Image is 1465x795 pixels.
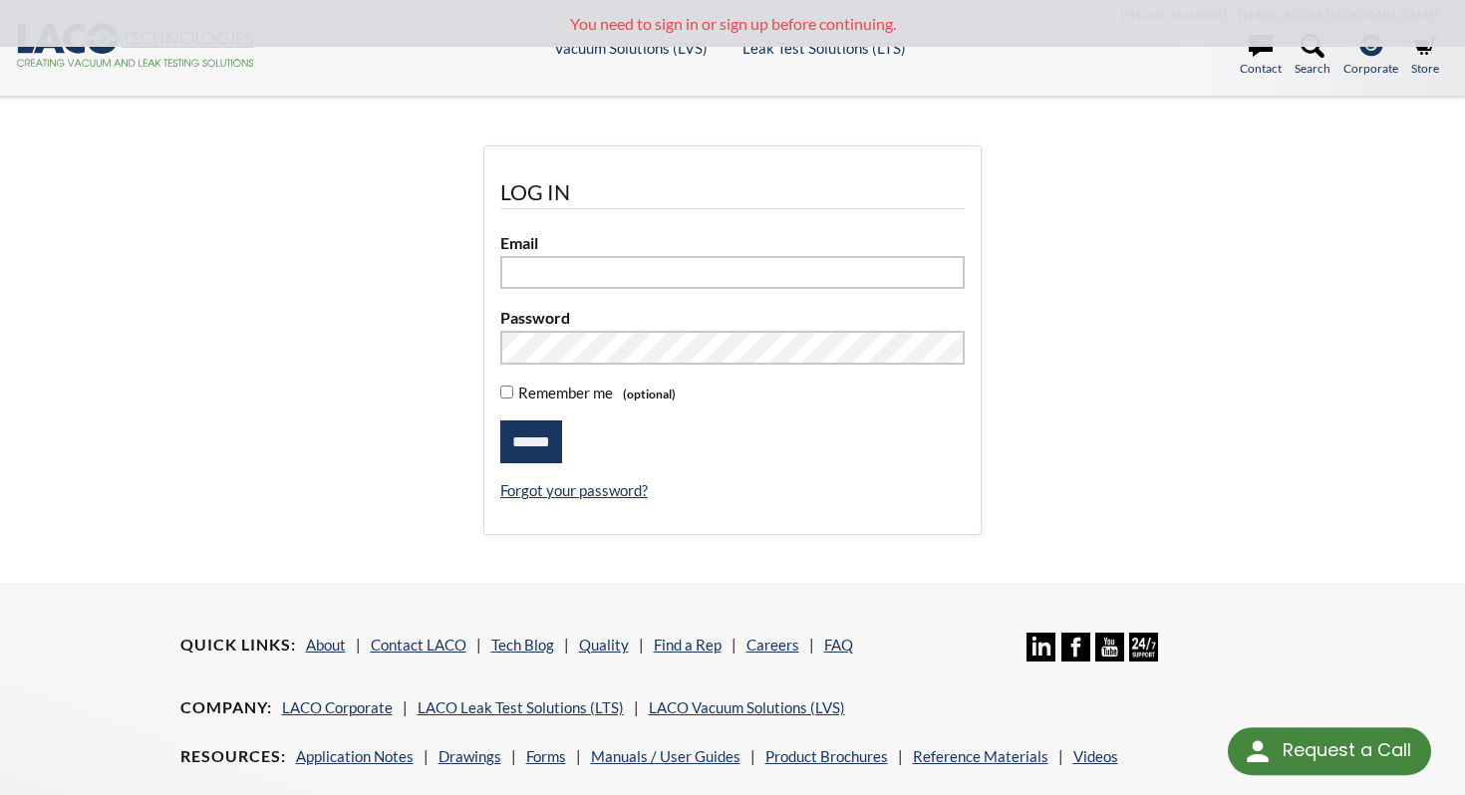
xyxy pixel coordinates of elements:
[1228,727,1431,775] div: Request a Call
[1129,633,1158,662] img: 24/7 Support Icon
[439,747,501,765] a: Drawings
[824,636,853,654] a: FAQ
[1343,59,1398,78] span: Corporate
[591,747,740,765] a: Manuals / User Guides
[500,305,965,331] label: Password
[180,746,286,767] h4: Resources
[1129,647,1158,664] a: 24/7 Support
[1295,34,1330,78] a: Search
[1240,34,1282,78] a: Contact
[1242,735,1274,767] img: round button
[418,698,624,716] a: LACO Leak Test Solutions (LTS)
[371,636,466,654] a: Contact LACO
[654,636,722,654] a: Find a Rep
[554,39,708,57] a: Vacuum Solutions (LVS)
[765,747,888,765] a: Product Brochures
[491,636,554,654] a: Tech Blog
[526,747,566,765] a: Forms
[500,230,965,256] label: Email
[180,635,296,656] h4: Quick Links
[1411,34,1439,78] a: Store
[500,481,648,499] a: Forgot your password?
[180,697,272,718] h4: Company
[1073,747,1118,765] a: Videos
[746,636,799,654] a: Careers
[296,747,414,765] a: Application Notes
[649,698,845,716] a: LACO Vacuum Solutions (LVS)
[500,178,965,209] legend: Log In
[282,698,393,716] a: LACO Corporate
[513,384,613,401] span: Remember me
[579,636,629,654] a: Quality
[500,386,513,398] input: Remember me
[742,39,906,57] a: Leak Test Solutions (LTS)
[306,636,346,654] a: About
[913,747,1048,765] a: Reference Materials
[1283,727,1411,773] div: Request a Call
